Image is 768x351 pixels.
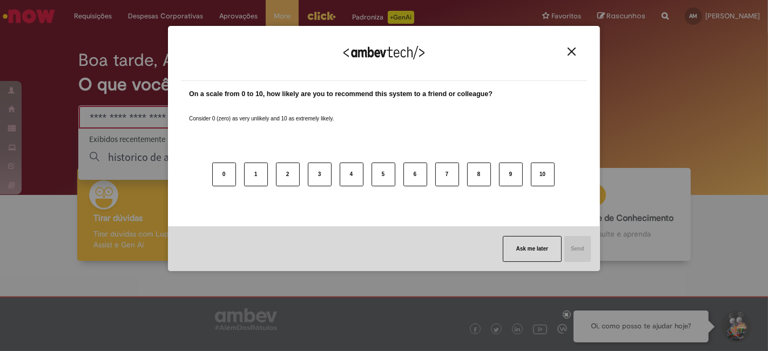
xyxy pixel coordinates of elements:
[503,236,562,262] button: Ask me later
[308,163,332,186] button: 3
[189,102,334,123] label: Consider 0 (zero) as very unlikely and 10 as extremely likely.
[340,163,363,186] button: 4
[276,163,300,186] button: 2
[403,163,427,186] button: 6
[564,47,579,56] button: Close
[568,48,576,56] img: Close
[212,163,236,186] button: 0
[372,163,395,186] button: 5
[189,89,493,99] label: On a scale from 0 to 10, how likely are you to recommend this system to a friend or colleague?
[467,163,491,186] button: 8
[499,163,523,186] button: 9
[244,163,268,186] button: 1
[435,163,459,186] button: 7
[343,46,425,59] img: Logo Ambevtech
[531,163,555,186] button: 10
